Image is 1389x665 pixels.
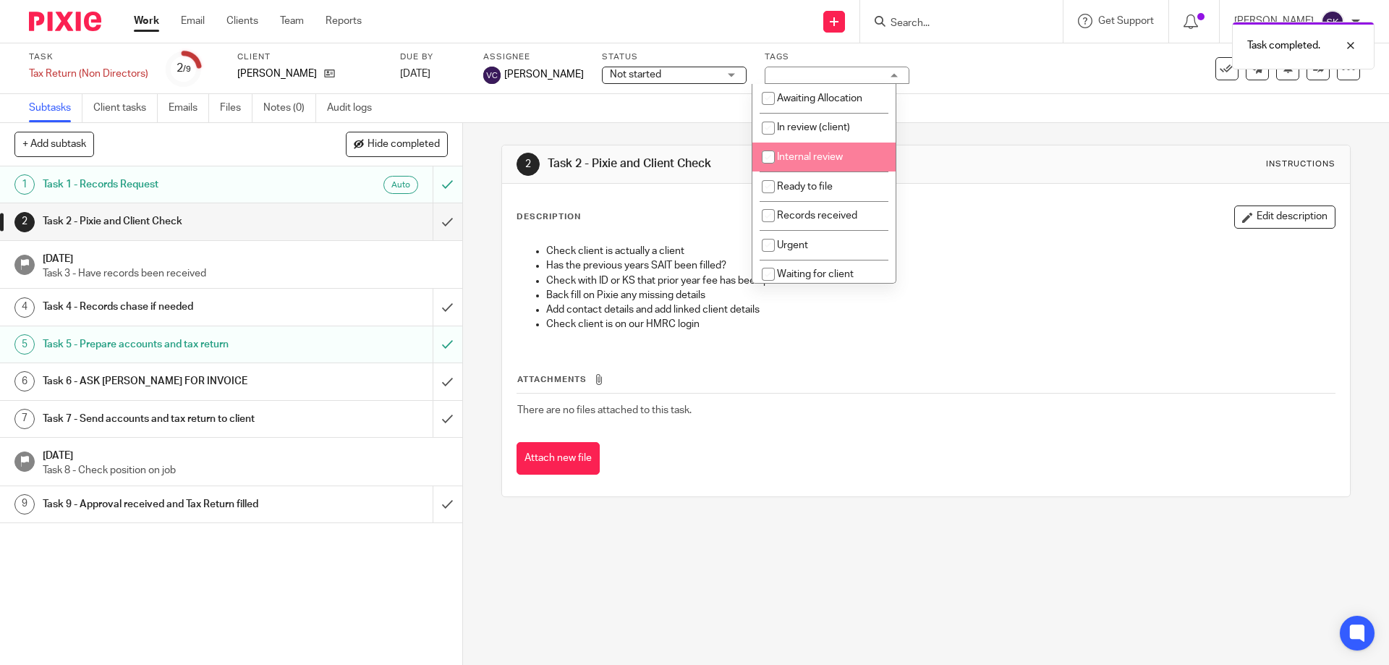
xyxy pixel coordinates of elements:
img: svg%3E [1321,10,1344,33]
img: svg%3E [483,67,501,84]
a: Audit logs [327,94,383,122]
span: Ready to file [777,182,833,192]
h1: Task 5 - Prepare accounts and tax return [43,334,293,355]
span: Internal review [777,152,843,162]
label: Assignee [483,51,584,63]
h1: Task 9 - Approval received and Tax Return filled [43,494,293,515]
a: Notes (0) [263,94,316,122]
p: Has the previous years SAIT been filled? [546,258,1334,273]
div: 2 [14,212,35,232]
div: Instructions [1266,158,1335,170]
label: Task [29,51,148,63]
span: There are no files attached to this task. [517,405,692,415]
div: 7 [14,409,35,429]
p: Check client is actually a client [546,244,1334,258]
label: Client [237,51,382,63]
span: Records received [777,211,857,221]
a: Files [220,94,252,122]
span: Attachments [517,376,587,384]
p: Check with ID or KS that prior year fee has been paid [546,274,1334,288]
div: Auto [383,176,418,194]
a: Client tasks [93,94,158,122]
div: 2 [177,60,191,77]
a: Clients [226,14,258,28]
a: Work [134,14,159,28]
span: [PERSON_NAME] [504,67,584,82]
a: Subtasks [29,94,82,122]
label: Due by [400,51,465,63]
h1: [DATE] [43,445,448,463]
div: Tax Return (Non Directors) [29,67,148,81]
a: Emails [169,94,209,122]
p: [PERSON_NAME] [237,67,317,81]
div: 2 [517,153,540,176]
button: Attach new file [517,442,600,475]
h1: Task 2 - Pixie and Client Check [43,211,293,232]
span: In review (client) [777,122,850,132]
p: Check client is on our HMRC login [546,317,1334,331]
h1: [DATE] [43,248,448,266]
div: 1 [14,174,35,195]
button: Edit description [1234,206,1335,229]
p: Task completed. [1247,38,1320,53]
span: [DATE] [400,69,430,79]
div: 5 [14,334,35,355]
small: /9 [183,65,191,73]
label: Status [602,51,747,63]
a: Reports [326,14,362,28]
p: Task 8 - Check position on job [43,463,448,478]
p: Add contact details and add linked client details [546,302,1334,317]
span: Not started [610,69,661,80]
span: Waiting for client [777,269,854,279]
h1: Task 6 - ASK [PERSON_NAME] FOR INVOICE [43,370,293,392]
div: 6 [14,371,35,391]
h1: Task 4 - Records chase if needed [43,296,293,318]
p: Task 3 - Have records been received [43,266,448,281]
h1: Task 2 - Pixie and Client Check [548,156,957,171]
button: + Add subtask [14,132,94,156]
a: Team [280,14,304,28]
button: Hide completed [346,132,448,156]
div: 4 [14,297,35,318]
h1: Task 1 - Records Request [43,174,293,195]
h1: Task 7 - Send accounts and tax return to client [43,408,293,430]
p: Back fill on Pixie any missing details [546,288,1334,302]
span: Awaiting Allocation [777,93,862,103]
a: Email [181,14,205,28]
div: 9 [14,494,35,514]
span: Hide completed [368,139,440,151]
p: Description [517,211,581,223]
img: Pixie [29,12,101,31]
span: Urgent [777,240,808,250]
